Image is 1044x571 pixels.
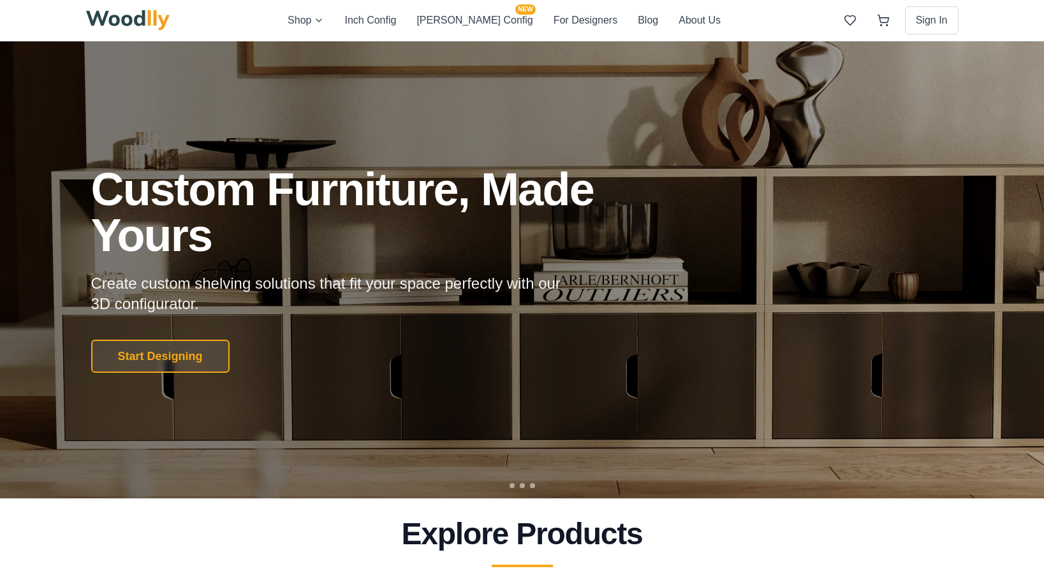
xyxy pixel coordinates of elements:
[679,12,721,29] button: About Us
[91,273,581,314] p: Create custom shelving solutions that fit your space perfectly with our 3D configurator.
[344,12,396,29] button: Inch Config
[91,166,663,258] h1: Custom Furniture, Made Yours
[91,519,953,549] h2: Explore Products
[91,340,230,373] button: Start Designing
[905,6,959,34] button: Sign In
[416,12,533,29] button: [PERSON_NAME] ConfigNEW
[638,12,658,29] button: Blog
[288,12,324,29] button: Shop
[86,10,170,31] img: Woodlly
[515,4,535,15] span: NEW
[554,12,617,29] button: For Designers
